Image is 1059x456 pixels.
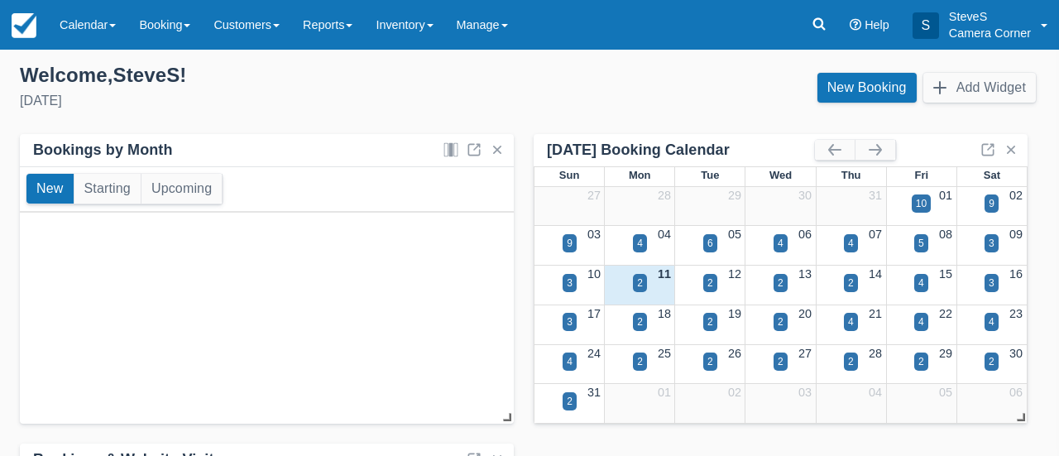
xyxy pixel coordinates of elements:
div: [DATE] Booking Calendar [547,141,815,160]
div: 4 [848,314,854,329]
a: 23 [1009,307,1023,320]
div: 3 [567,276,573,290]
i: Help [850,19,861,31]
a: 24 [587,347,601,360]
a: 06 [1009,386,1023,399]
div: 2 [989,354,994,369]
a: 20 [798,307,812,320]
a: 06 [798,228,812,241]
div: Welcome , SteveS ! [20,63,516,88]
span: Wed [769,169,792,181]
div: 2 [848,276,854,290]
a: 05 [939,386,952,399]
span: Fri [914,169,928,181]
a: 31 [587,386,601,399]
div: 4 [918,276,924,290]
button: Upcoming [141,174,222,204]
a: 12 [728,267,741,281]
a: 03 [587,228,601,241]
a: 19 [728,307,741,320]
div: 4 [778,236,783,251]
a: 26 [728,347,741,360]
a: 03 [798,386,812,399]
a: 28 [869,347,882,360]
div: 2 [848,354,854,369]
a: 01 [939,189,952,202]
button: Add Widget [923,73,1036,103]
img: checkfront-main-nav-mini-logo.png [12,13,36,38]
a: 18 [658,307,671,320]
div: 5 [918,236,924,251]
p: Camera Corner [949,25,1031,41]
a: 28 [658,189,671,202]
div: 2 [637,276,643,290]
div: 3 [989,276,994,290]
div: Bookings by Month [33,141,173,160]
div: 9 [989,196,994,211]
div: 2 [707,354,713,369]
span: Sun [559,169,579,181]
p: SteveS [949,8,1031,25]
a: 27 [587,189,601,202]
div: 2 [637,314,643,329]
a: 31 [869,189,882,202]
div: 2 [707,314,713,329]
div: 2 [778,276,783,290]
a: 29 [939,347,952,360]
a: 15 [939,267,952,281]
div: 4 [918,314,924,329]
span: Mon [629,169,651,181]
a: 25 [658,347,671,360]
div: 2 [778,314,783,329]
a: 21 [869,307,882,320]
a: New Booking [817,73,917,103]
div: 2 [778,354,783,369]
div: 3 [989,236,994,251]
a: 02 [1009,189,1023,202]
a: 13 [798,267,812,281]
a: 11 [658,267,671,281]
a: 04 [869,386,882,399]
div: 4 [989,314,994,329]
div: 4 [848,236,854,251]
a: 22 [939,307,952,320]
div: 2 [918,354,924,369]
a: 17 [587,307,601,320]
div: 6 [707,236,713,251]
div: 2 [567,394,573,409]
a: 30 [798,189,812,202]
span: Help [865,18,889,31]
a: 08 [939,228,952,241]
a: 16 [1009,267,1023,281]
div: 4 [567,354,573,369]
a: 05 [728,228,741,241]
a: 14 [869,267,882,281]
span: Tue [701,169,719,181]
a: 27 [798,347,812,360]
div: 3 [567,314,573,329]
span: Sat [984,169,1000,181]
a: 07 [869,228,882,241]
a: 01 [658,386,671,399]
a: 10 [587,267,601,281]
a: 29 [728,189,741,202]
div: 2 [637,354,643,369]
a: 30 [1009,347,1023,360]
a: 09 [1009,228,1023,241]
div: S [913,12,939,39]
div: [DATE] [20,91,516,111]
div: 10 [916,196,927,211]
a: 04 [658,228,671,241]
button: Starting [74,174,141,204]
button: New [26,174,74,204]
span: Thu [841,169,861,181]
div: 9 [567,236,573,251]
a: 02 [728,386,741,399]
div: 2 [707,276,713,290]
div: 4 [637,236,643,251]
